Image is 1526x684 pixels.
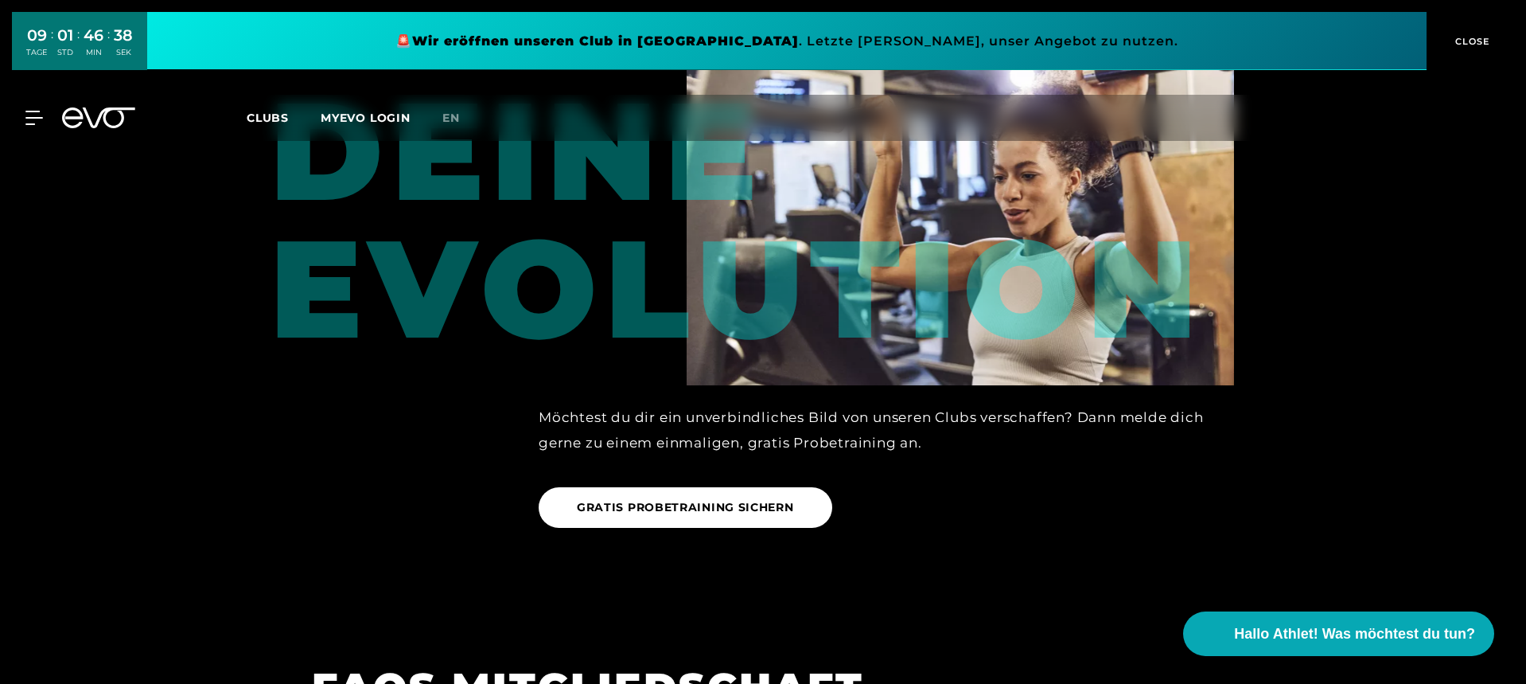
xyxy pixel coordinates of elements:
[26,47,47,58] div: TAGE
[577,499,794,516] span: GRATIS PROBETRAINING SICHERN
[321,111,411,125] a: MYEVO LOGIN
[687,20,1234,385] img: evofitness
[114,24,133,47] div: 38
[84,47,103,58] div: MIN
[1183,612,1494,656] button: Hallo Athlet! Was möchtest du tun?
[84,24,103,47] div: 46
[26,24,47,47] div: 09
[247,110,321,125] a: Clubs
[539,405,1234,456] div: Möchtest du dir ein unverbindliches Bild von unseren Clubs verschaffen? Dann melde dich gerne zu ...
[1451,34,1490,49] span: CLOSE
[270,20,434,357] div: DEINE EVOLUTION
[539,475,839,540] a: GRATIS PROBETRAINING SICHERN
[442,111,460,125] span: en
[57,24,73,47] div: 01
[57,47,73,58] div: STD
[107,25,110,68] div: :
[442,109,479,127] a: en
[77,25,80,68] div: :
[1427,12,1514,70] button: CLOSE
[51,25,53,68] div: :
[1234,623,1475,645] span: Hallo Athlet! Was möchtest du tun?
[247,111,289,125] span: Clubs
[114,47,133,58] div: SEK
